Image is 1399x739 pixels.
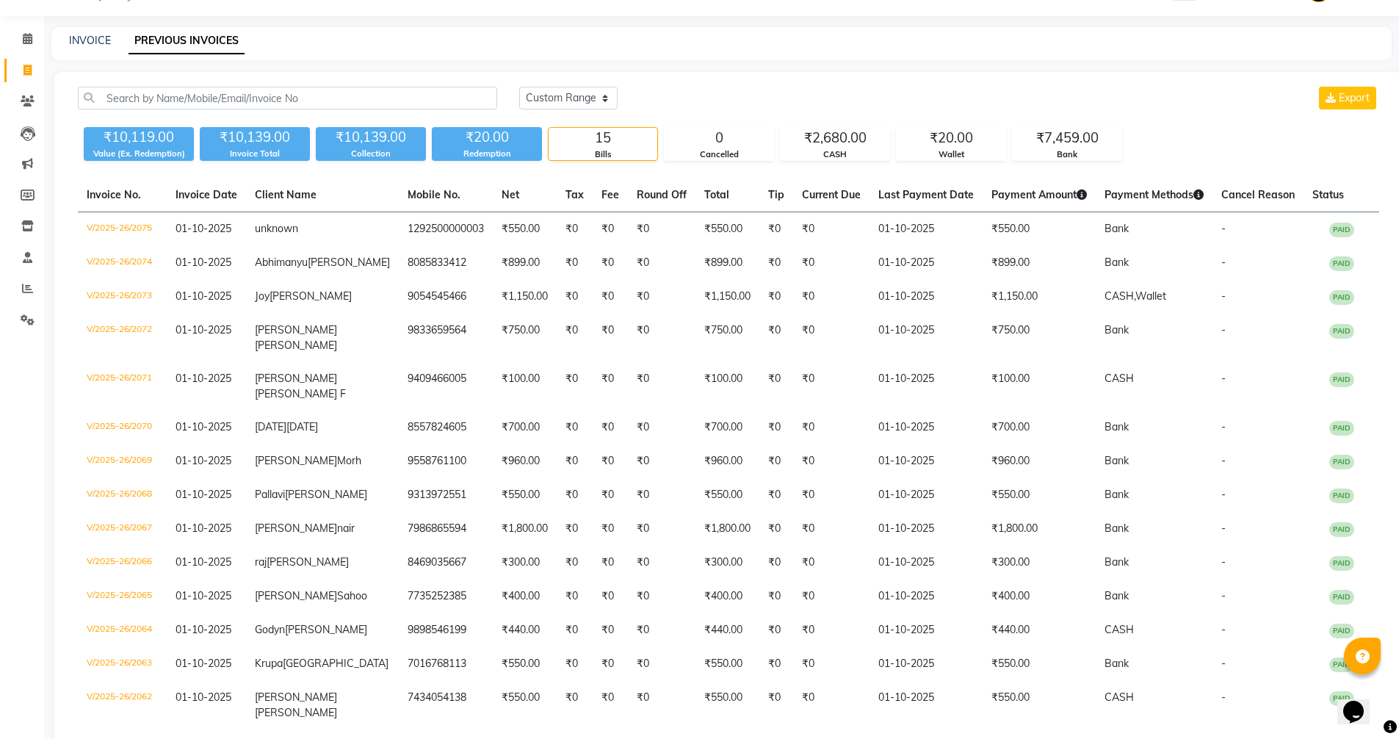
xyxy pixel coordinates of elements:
[255,372,337,385] span: [PERSON_NAME]
[493,512,557,546] td: ₹1,800.00
[695,314,759,362] td: ₹750.00
[793,411,870,444] td: ₹0
[176,289,231,303] span: 01-10-2025
[176,691,231,704] span: 01-10-2025
[593,212,628,247] td: ₹0
[1105,420,1129,433] span: Bank
[557,580,593,613] td: ₹0
[793,613,870,647] td: ₹0
[493,647,557,681] td: ₹550.00
[176,256,231,269] span: 01-10-2025
[870,444,983,478] td: 01-10-2025
[129,28,245,54] a: PREVIOUS INVOICES
[793,212,870,247] td: ₹0
[802,188,861,201] span: Current Due
[593,246,628,280] td: ₹0
[759,280,793,314] td: ₹0
[1105,691,1134,704] span: CASH
[176,657,231,670] span: 01-10-2025
[176,454,231,467] span: 01-10-2025
[493,212,557,247] td: ₹550.00
[1221,323,1226,336] span: -
[399,362,493,411] td: 9409466005
[695,246,759,280] td: ₹899.00
[1329,691,1354,706] span: PAID
[695,280,759,314] td: ₹1,150.00
[759,212,793,247] td: ₹0
[1221,691,1226,704] span: -
[285,623,367,636] span: [PERSON_NAME]
[176,323,231,336] span: 01-10-2025
[399,647,493,681] td: 7016768113
[255,706,337,719] span: [PERSON_NAME]
[493,613,557,647] td: ₹440.00
[793,546,870,580] td: ₹0
[176,589,231,602] span: 01-10-2025
[69,34,111,47] a: INVOICE
[337,454,361,467] span: Morh
[78,546,167,580] td: V/2025-26/2066
[78,512,167,546] td: V/2025-26/2067
[557,444,593,478] td: ₹0
[695,362,759,411] td: ₹100.00
[432,148,542,160] div: Redemption
[1329,324,1354,339] span: PAID
[593,362,628,411] td: ₹0
[557,246,593,280] td: ₹0
[628,212,695,247] td: ₹0
[255,623,285,636] span: Godyn
[316,127,426,148] div: ₹10,139.00
[557,512,593,546] td: ₹0
[983,647,1096,681] td: ₹550.00
[759,613,793,647] td: ₹0
[493,681,557,729] td: ₹550.00
[628,478,695,512] td: ₹0
[695,580,759,613] td: ₹400.00
[759,478,793,512] td: ₹0
[1105,256,1129,269] span: Bank
[1337,680,1384,724] iframe: chat widget
[255,488,285,501] span: Pallavi
[78,411,167,444] td: V/2025-26/2070
[593,512,628,546] td: ₹0
[593,647,628,681] td: ₹0
[557,362,593,411] td: ₹0
[793,580,870,613] td: ₹0
[1319,87,1376,109] button: Export
[1105,222,1129,235] span: Bank
[1221,555,1226,569] span: -
[983,546,1096,580] td: ₹300.00
[870,314,983,362] td: 01-10-2025
[628,411,695,444] td: ₹0
[793,681,870,729] td: ₹0
[793,280,870,314] td: ₹0
[695,411,759,444] td: ₹700.00
[983,681,1096,729] td: ₹550.00
[759,444,793,478] td: ₹0
[1221,372,1226,385] span: -
[870,613,983,647] td: 01-10-2025
[628,681,695,729] td: ₹0
[983,580,1096,613] td: ₹400.00
[399,580,493,613] td: 7735252385
[493,246,557,280] td: ₹899.00
[695,647,759,681] td: ₹550.00
[200,127,310,148] div: ₹10,139.00
[78,681,167,729] td: V/2025-26/2062
[870,580,983,613] td: 01-10-2025
[695,444,759,478] td: ₹960.00
[255,555,267,569] span: raj
[399,314,493,362] td: 9833659564
[983,478,1096,512] td: ₹550.00
[399,280,493,314] td: 9054545466
[255,522,337,535] span: [PERSON_NAME]
[759,246,793,280] td: ₹0
[1339,91,1370,104] span: Export
[255,339,337,352] span: [PERSON_NAME]
[176,623,231,636] span: 01-10-2025
[695,681,759,729] td: ₹550.00
[557,411,593,444] td: ₹0
[628,280,695,314] td: ₹0
[1221,222,1226,235] span: -
[493,444,557,478] td: ₹960.00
